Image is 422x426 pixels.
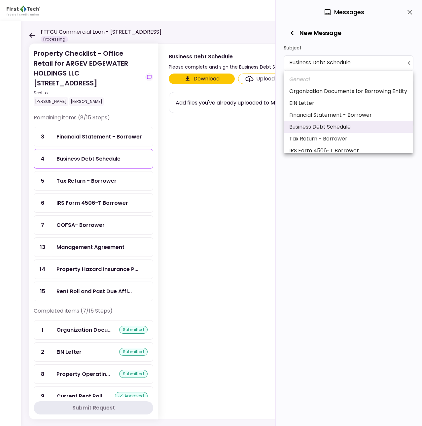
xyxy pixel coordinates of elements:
li: General [284,74,413,85]
li: Tax Return - Borrower [284,133,413,145]
li: Organization Documents for Borrowing Entity [284,85,413,97]
li: Financial Statement - Borrower [284,109,413,121]
li: Business Debt Schedule [284,121,413,133]
body: Rich Text Area. Press ALT-0 for help. [3,5,126,11]
li: IRS Form 4506-T Borrower [284,145,413,157]
li: EIN Letter [284,97,413,109]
